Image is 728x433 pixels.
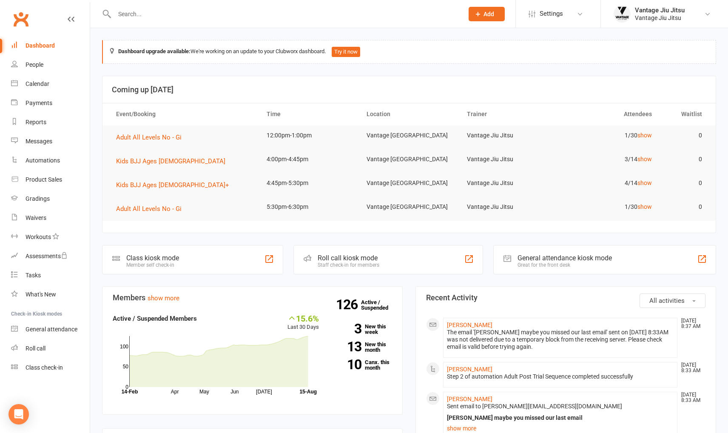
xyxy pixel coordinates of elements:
a: [PERSON_NAME] [447,322,492,328]
td: 12:00pm-1:00pm [259,125,359,145]
div: Vantage Jiu Jitsu [635,6,685,14]
button: Kids BJJ Ages [DEMOGRAPHIC_DATA] [116,156,231,166]
a: [PERSON_NAME] [447,366,492,373]
div: Payments [26,100,52,106]
a: Class kiosk mode [11,358,90,377]
time: [DATE] 8:33 AM [677,362,705,373]
td: 4/14 [559,173,660,193]
a: Product Sales [11,170,90,189]
td: 5:30pm-6:30pm [259,197,359,217]
button: Adult All Levels No - Gi [116,204,188,214]
div: Tasks [26,272,41,279]
div: Waivers [26,214,46,221]
time: [DATE] 8:33 AM [677,392,705,403]
a: Automations [11,151,90,170]
td: 1/30 [559,125,660,145]
time: [DATE] 8:37 AM [677,318,705,329]
div: 15.6% [287,313,319,323]
a: 126Active / Suspended [361,293,398,317]
th: Event/Booking [108,103,259,125]
td: Vantage Jiu Jitsu [459,125,560,145]
td: Vantage Jiu Jitsu [459,173,560,193]
td: Vantage Jiu Jitsu [459,197,560,217]
a: show [637,132,652,139]
span: Add [483,11,494,17]
div: Roll call kiosk mode [318,254,379,262]
div: Gradings [26,195,50,202]
div: People [26,61,43,68]
div: Messages [26,138,52,145]
td: Vantage Jiu Jitsu [459,149,560,169]
td: Vantage [GEOGRAPHIC_DATA] [359,197,459,217]
a: Messages [11,132,90,151]
div: Last 30 Days [287,313,319,332]
input: Search... [112,8,458,20]
th: Time [259,103,359,125]
td: Vantage [GEOGRAPHIC_DATA] [359,149,459,169]
span: Sent email to [PERSON_NAME][EMAIL_ADDRESS][DOMAIN_NAME] [447,403,622,410]
button: Kids BJJ Ages [DEMOGRAPHIC_DATA]+ [116,180,235,190]
a: Gradings [11,189,90,208]
div: The email '[PERSON_NAME] maybe you missed our last email' sent on [DATE] 8:33AM was not delivered... [447,329,674,350]
td: 0 [660,149,710,169]
a: 13New this month [332,342,392,353]
a: What's New [11,285,90,304]
th: Waitlist [660,103,710,125]
a: Payments [11,94,90,113]
h3: Members [113,293,392,302]
div: We're working on an update to your Clubworx dashboard. [102,40,716,64]
div: [PERSON_NAME] maybe you missed our last email [447,414,674,422]
a: 3New this week [332,324,392,335]
div: Class kiosk mode [126,254,179,262]
a: People [11,55,90,74]
div: Step 2 of automation Adult Post Trial Sequence completed successfully [447,373,674,380]
span: Adult All Levels No - Gi [116,134,182,141]
div: Automations [26,157,60,164]
td: 4:00pm-4:45pm [259,149,359,169]
span: Adult All Levels No - Gi [116,205,182,213]
div: Reports [26,119,46,125]
span: Kids BJJ Ages [DEMOGRAPHIC_DATA]+ [116,181,229,189]
button: All activities [640,293,705,308]
a: Reports [11,113,90,132]
h3: Recent Activity [426,293,705,302]
div: Vantage Jiu Jitsu [635,14,685,22]
strong: 10 [332,358,361,371]
a: [PERSON_NAME] [447,396,492,402]
strong: Active / Suspended Members [113,315,197,322]
h3: Coming up [DATE] [112,85,706,94]
a: show [637,203,652,210]
td: 0 [660,173,710,193]
a: Waivers [11,208,90,228]
a: Tasks [11,266,90,285]
th: Trainer [459,103,560,125]
div: Product Sales [26,176,62,183]
strong: 13 [332,340,361,353]
a: Dashboard [11,36,90,55]
td: Vantage [GEOGRAPHIC_DATA] [359,173,459,193]
a: Clubworx [10,9,31,30]
div: Great for the front desk [518,262,612,268]
div: Roll call [26,345,45,352]
button: Add [469,7,505,21]
td: 4:45pm-5:30pm [259,173,359,193]
strong: 3 [332,322,361,335]
th: Location [359,103,459,125]
div: Staff check-in for members [318,262,379,268]
a: Workouts [11,228,90,247]
button: Adult All Levels No - Gi [116,132,188,142]
span: Settings [540,4,563,23]
div: Open Intercom Messenger [9,404,29,424]
div: General attendance [26,326,77,333]
span: Kids BJJ Ages [DEMOGRAPHIC_DATA] [116,157,225,165]
td: 0 [660,125,710,145]
td: 0 [660,197,710,217]
div: Assessments [26,253,68,259]
div: What's New [26,291,56,298]
td: 3/14 [559,149,660,169]
td: Vantage [GEOGRAPHIC_DATA] [359,125,459,145]
a: Calendar [11,74,90,94]
strong: Dashboard upgrade available: [118,48,191,54]
img: thumb_image1666673915.png [614,6,631,23]
div: General attendance kiosk mode [518,254,612,262]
